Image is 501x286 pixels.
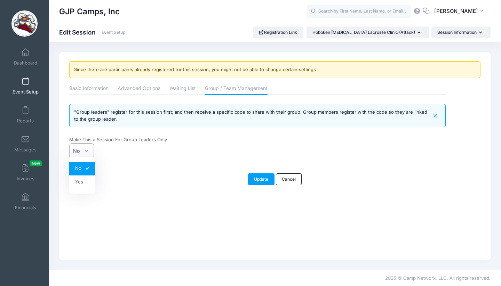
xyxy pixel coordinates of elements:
li: No [69,162,95,175]
span: Invoices [17,176,34,182]
a: Basic Information [69,83,109,95]
li: Yes [69,175,95,189]
span: Hoboken [MEDICAL_DATA] Lacrosse Clinic (Attack) [312,30,415,35]
a: Group / Team Management [205,83,268,95]
span: New [30,160,42,166]
span: Reports [17,118,34,124]
button: Update [248,173,275,185]
a: Cancel [276,173,302,185]
label: Make This a Session For Group Leaders Only [69,136,257,143]
a: Event Setup [9,74,42,98]
a: Event Setup [102,30,126,35]
button: Session Information [431,27,491,38]
a: Dashboard [9,45,42,69]
button: [PERSON_NAME] [430,3,491,20]
a: Financials [9,189,42,214]
span: Financials [15,205,36,211]
input: Search by First Name, Last Name, or Email... [307,5,411,18]
span: Dashboard [14,60,37,66]
a: Waiting List [169,83,196,95]
span: Messages [14,147,37,153]
img: GJP Camps, Inc [11,10,38,37]
a: InvoicesNew [9,160,42,185]
span: No [73,147,80,155]
span: 2025 © Camp Network, LLC. All rights reserved. [385,275,491,281]
a: Registration Link [253,27,303,38]
h1: GJP Camps, Inc [59,3,120,20]
a: Messages [9,131,42,156]
span: Event Setup [13,89,39,95]
div: Since there are participants already registered for this session, you might not be able to change... [69,61,480,78]
a: Advanced Options [118,83,160,95]
h1: Edit Session [59,29,126,36]
a: Reports [9,103,42,127]
div: "Group leaders" register for this session first; and then receive a specific code to share with t... [74,109,430,122]
span: No [69,143,94,158]
span: [PERSON_NAME] [434,7,478,15]
button: Hoboken [MEDICAL_DATA] Lacrosse Clinic (Attack) [307,27,429,38]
